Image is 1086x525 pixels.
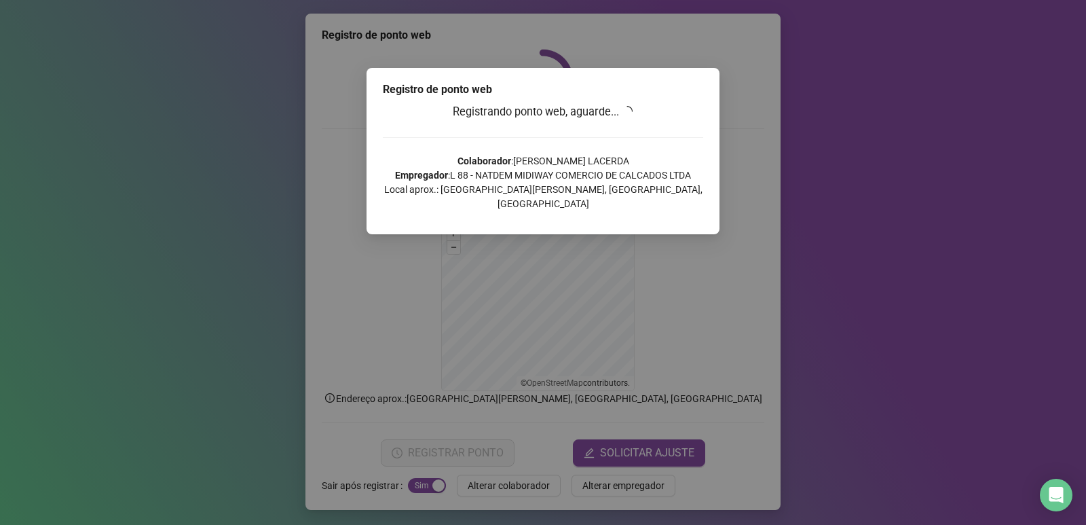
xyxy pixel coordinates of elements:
[1040,479,1072,511] div: Open Intercom Messenger
[395,170,448,181] strong: Empregador
[383,103,703,121] h3: Registrando ponto web, aguarde...
[383,82,703,98] div: Registro de ponto web
[622,105,634,117] span: loading
[383,154,703,211] p: : [PERSON_NAME] LACERDA : L 88 - NATDEM MIDIWAY COMERCIO DE CALCADOS LTDA Local aprox.: [GEOGRAPH...
[457,156,511,166] strong: Colaborador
